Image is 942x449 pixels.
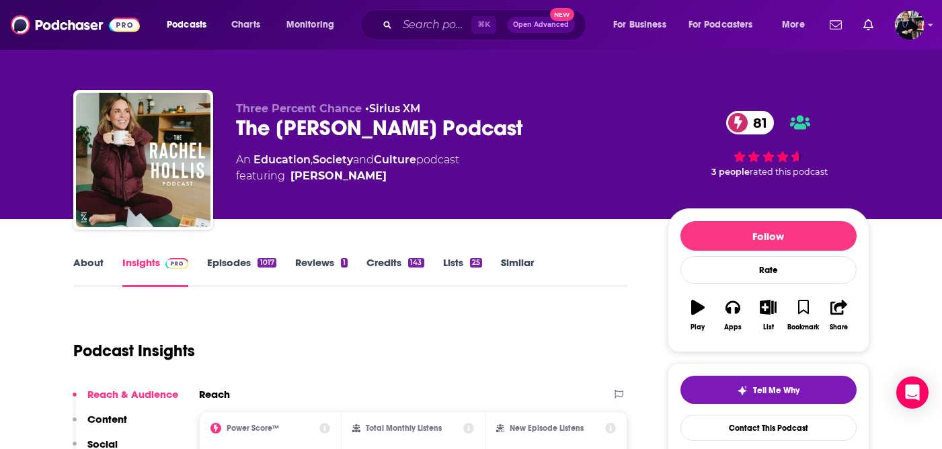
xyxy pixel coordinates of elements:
button: Open AdvancedNew [507,17,575,33]
a: Society [313,153,353,166]
span: , [311,153,313,166]
a: Credits143 [366,256,424,287]
div: Apps [724,323,742,331]
div: 25 [470,258,482,268]
h1: Podcast Insights [73,341,195,361]
h2: New Episode Listens [510,423,584,433]
div: Rate [680,256,857,284]
span: For Podcasters [689,15,753,34]
button: open menu [604,14,683,36]
div: 81 3 peoplerated this podcast [668,102,869,186]
button: open menu [157,14,224,36]
a: Show notifications dropdown [824,13,847,36]
span: New [550,8,574,21]
span: rated this podcast [750,167,828,177]
span: featuring [236,168,459,184]
h2: Total Monthly Listens [366,423,442,433]
button: Follow [680,221,857,251]
button: List [750,291,785,339]
button: Reach & Audience [73,388,178,413]
span: • [365,102,420,115]
p: Content [87,413,127,425]
span: 81 [740,111,774,134]
img: The Rachel Hollis Podcast [76,93,210,227]
button: open menu [773,14,822,36]
span: and [353,153,374,166]
a: Sirius XM [369,102,420,115]
div: An podcast [236,152,459,184]
a: Similar [501,256,534,287]
button: Show profile menu [895,10,925,40]
div: List [763,323,774,331]
button: Play [680,291,715,339]
button: Bookmark [786,291,821,339]
img: Podchaser Pro [165,258,189,269]
div: 143 [408,258,424,268]
div: Bookmark [787,323,819,331]
a: Culture [374,153,416,166]
h2: Reach [199,388,230,401]
a: Show notifications dropdown [858,13,879,36]
div: 1017 [258,258,276,268]
span: Logged in as ndewey [895,10,925,40]
button: open menu [680,14,773,36]
a: Rachel Hollis [290,168,387,184]
div: 1 [341,258,348,268]
div: Play [691,323,705,331]
input: Search podcasts, credits, & more... [397,14,471,36]
img: tell me why sparkle [737,385,748,396]
button: tell me why sparkleTell Me Why [680,376,857,404]
span: Three Percent Chance [236,102,362,115]
div: Share [830,323,848,331]
a: About [73,256,104,287]
a: Reviews1 [295,256,348,287]
h2: Power Score™ [227,423,279,433]
p: Reach & Audience [87,388,178,401]
span: Tell Me Why [753,385,799,396]
span: Charts [231,15,260,34]
span: For Business [613,15,666,34]
button: open menu [277,14,352,36]
a: Lists25 [443,256,482,287]
a: InsightsPodchaser Pro [122,256,189,287]
a: Charts [223,14,268,36]
img: Podchaser - Follow, Share and Rate Podcasts [11,12,140,38]
button: Apps [715,291,750,339]
img: User Profile [895,10,925,40]
span: More [782,15,805,34]
a: Episodes1017 [207,256,276,287]
div: Search podcasts, credits, & more... [373,9,599,40]
button: Share [821,291,856,339]
div: Open Intercom Messenger [896,376,929,409]
a: Contact This Podcast [680,415,857,441]
a: 81 [726,111,774,134]
span: Open Advanced [513,22,569,28]
a: Education [253,153,311,166]
span: 3 people [711,167,750,177]
span: ⌘ K [471,16,496,34]
span: Podcasts [167,15,206,34]
span: Monitoring [286,15,334,34]
button: Content [73,413,127,438]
